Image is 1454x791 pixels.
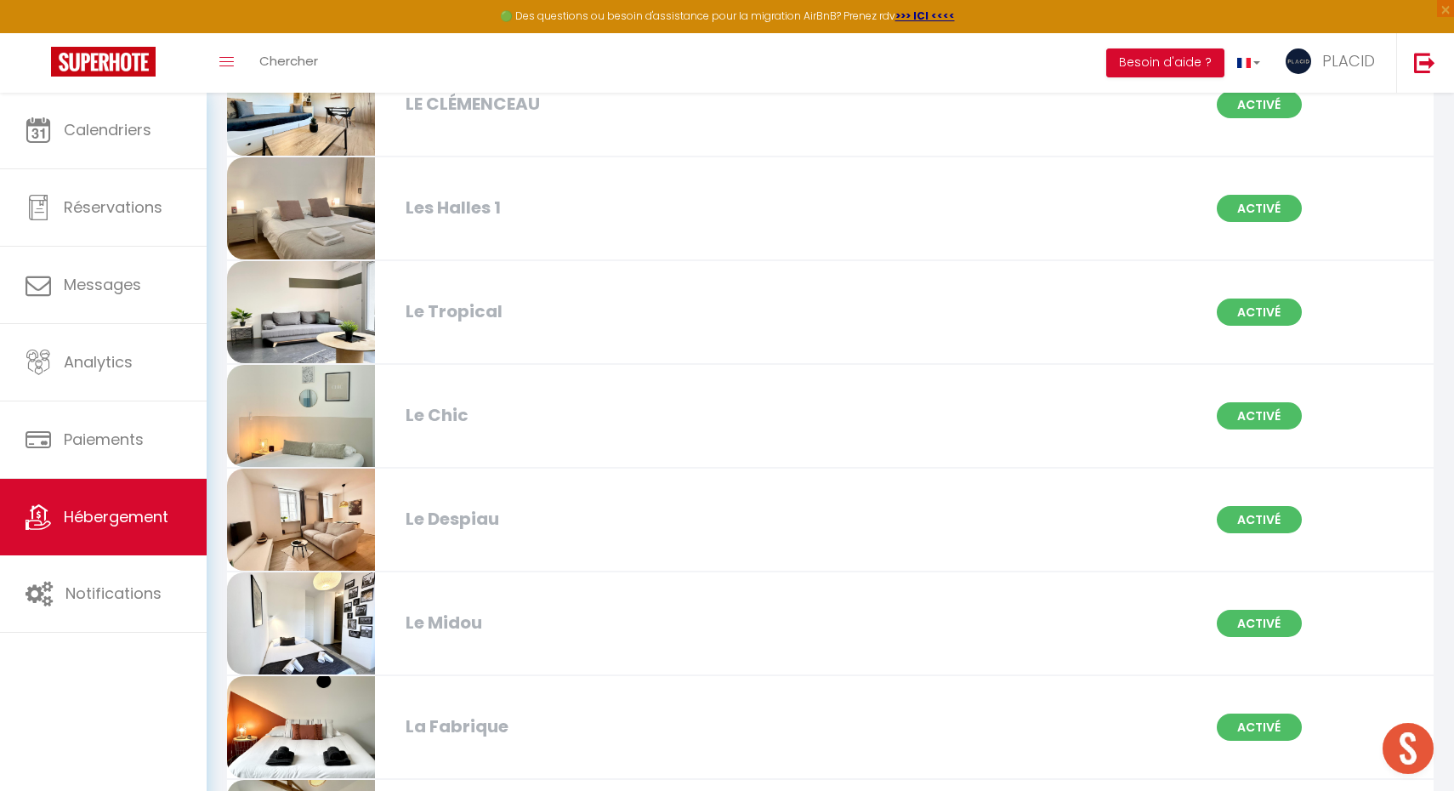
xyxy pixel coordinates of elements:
[397,402,785,429] div: Le Chic
[64,119,151,140] span: Calendriers
[397,195,785,221] div: Les Halles 1
[397,714,785,740] div: La Fabrique
[1383,723,1434,774] div: Ouvrir le chat
[1217,195,1302,222] span: Activé
[64,196,162,218] span: Réservations
[64,274,141,295] span: Messages
[1273,33,1396,93] a: ... PLACID
[895,9,955,23] a: >>> ICI <<<<
[51,47,156,77] img: Super Booking
[64,429,144,450] span: Paiements
[1217,714,1302,741] span: Activé
[64,351,133,373] span: Analytics
[1322,50,1375,71] span: PLACID
[1106,48,1224,77] button: Besoin d'aide ?
[1217,506,1302,533] span: Activé
[1217,610,1302,637] span: Activé
[1217,91,1302,118] span: Activé
[397,506,785,532] div: Le Despiau
[64,506,168,527] span: Hébergement
[1217,299,1302,326] span: Activé
[397,91,785,117] div: LE CLÉMENCEAU
[1286,48,1311,74] img: ...
[247,33,331,93] a: Chercher
[259,52,318,70] span: Chercher
[1217,402,1302,430] span: Activé
[397,299,785,325] div: Le Tropical
[1414,52,1435,73] img: logout
[397,610,785,636] div: Le Midou
[65,583,162,604] span: Notifications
